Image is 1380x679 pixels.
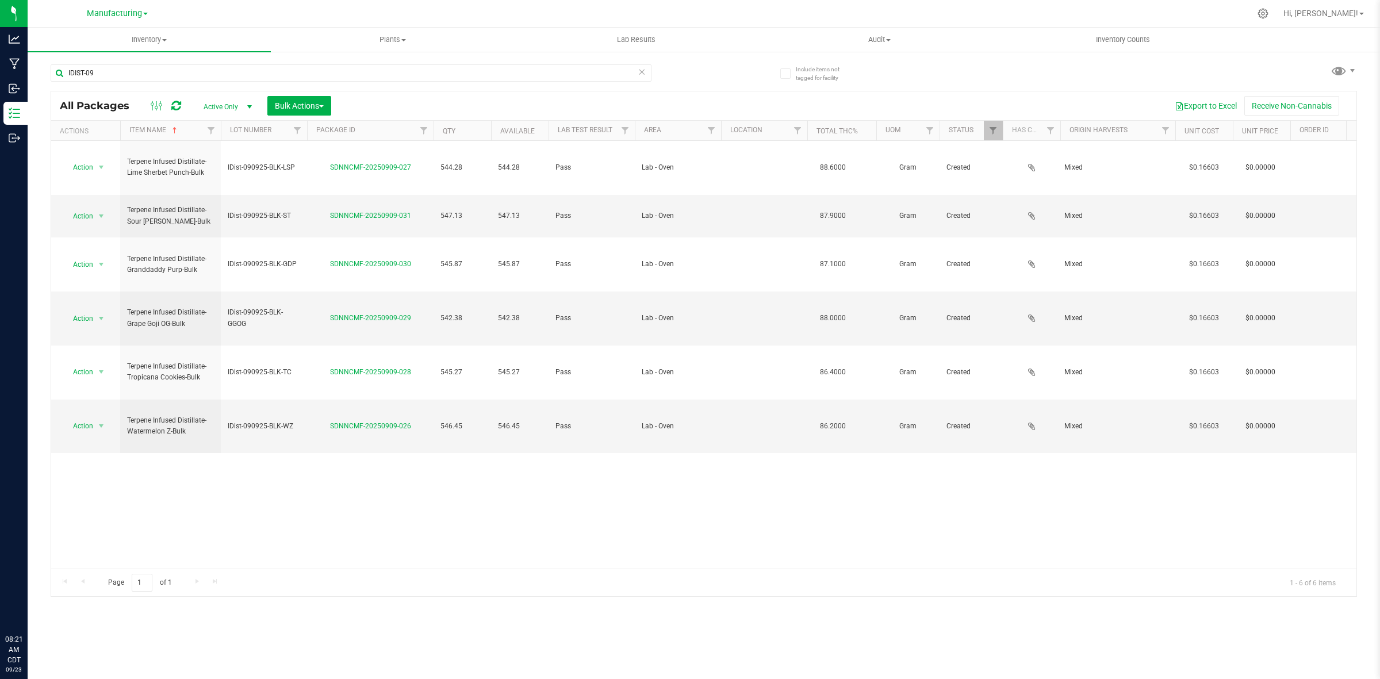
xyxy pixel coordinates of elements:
span: Gram [883,421,933,432]
a: Filter [616,121,635,140]
span: Action [63,310,94,327]
span: Created [946,259,996,270]
span: IDist-090925-BLK-LSP [228,162,300,173]
span: IDist-090925-BLK-WZ [228,421,300,432]
td: $0.16603 [1175,346,1233,400]
span: Inventory Counts [1080,34,1166,45]
span: Action [63,418,94,434]
a: SDNNCMF-20250909-029 [330,314,411,322]
input: Search Package ID, Item Name, SKU, Lot or Part Number... [51,64,651,82]
a: SDNNCMF-20250909-027 [330,163,411,171]
span: 545.87 [498,259,542,270]
button: Bulk Actions [267,96,331,116]
span: Terpene Infused Distillate-Watermelon Z-Bulk [127,415,214,437]
a: Origin Harvests [1069,126,1128,134]
span: 547.13 [440,210,484,221]
a: Filter [1041,121,1060,140]
span: Gram [883,259,933,270]
inline-svg: Inventory [9,108,20,119]
a: Item Name [129,126,179,134]
span: Created [946,162,996,173]
button: Receive Non-Cannabis [1244,96,1339,116]
span: 86.4000 [814,364,852,381]
span: IDist-090925-BLK-ST [228,210,300,221]
a: Filter [1156,121,1175,140]
input: 1 [132,574,152,592]
span: 88.6000 [814,159,852,176]
iframe: Resource center [11,587,46,622]
a: Filter [288,121,307,140]
span: Terpene Infused Distillate-Grape Goji OG-Bulk [127,307,214,329]
a: Package ID [316,126,355,134]
span: 1 - 6 of 6 items [1281,574,1345,591]
p: 09/23 [5,665,22,674]
inline-svg: Analytics [9,33,20,45]
span: Manufacturing [87,9,142,18]
span: Created [946,210,996,221]
span: Audit [758,34,1000,45]
a: Unit Price [1242,127,1278,135]
a: SDNNCMF-20250909-031 [330,212,411,220]
iframe: Resource center unread badge [34,585,48,599]
span: IDist-090925-BLK-TC [228,367,300,378]
span: Gram [883,210,933,221]
span: 546.45 [440,421,484,432]
span: Pass [555,421,628,432]
td: $0.16603 [1175,291,1233,346]
a: UOM [885,126,900,134]
a: Lot Number [230,126,271,134]
div: Value 1: Mixed [1064,367,1172,378]
span: $0.00000 [1240,208,1281,224]
div: Value 1: Mixed [1064,313,1172,324]
span: Inventory [28,34,271,45]
span: Clear [638,64,646,79]
span: select [94,208,109,224]
span: Pass [555,259,628,270]
a: Filter [921,121,940,140]
span: Pass [555,162,628,173]
a: Order Id [1299,126,1329,134]
inline-svg: Inbound [9,83,20,94]
p: 08:21 AM CDT [5,634,22,665]
div: Value 1: Mixed [1064,210,1172,221]
span: Pass [555,210,628,221]
span: IDist-090925-BLK-GDP [228,259,300,270]
a: Location [730,126,762,134]
td: $0.16603 [1175,400,1233,453]
a: Available [500,127,535,135]
a: Audit [758,28,1001,52]
span: Pass [555,313,628,324]
a: Total THC% [816,127,858,135]
span: Created [946,367,996,378]
span: Terpene Infused Distillate- Sour [PERSON_NAME]-Bulk [127,205,214,227]
a: Plants [271,28,514,52]
span: Hi, [PERSON_NAME]! [1283,9,1358,18]
span: Gram [883,367,933,378]
span: 545.27 [440,367,484,378]
span: select [94,364,109,380]
span: Lab - Oven [642,162,714,173]
div: Manage settings [1256,8,1270,19]
a: Lab Results [515,28,758,52]
span: Gram [883,313,933,324]
span: 544.28 [440,162,484,173]
span: 86.2000 [814,418,852,435]
span: $0.00000 [1240,418,1281,435]
span: 87.1000 [814,256,852,273]
a: Inventory Counts [1001,28,1244,52]
td: $0.16603 [1175,141,1233,195]
span: Terpene Infused Distillate-Tropicana Cookies-Bulk [127,361,214,383]
span: All Packages [60,99,141,112]
a: Status [949,126,973,134]
span: $0.00000 [1240,256,1281,273]
span: 542.38 [498,313,542,324]
span: 545.87 [440,259,484,270]
a: Filter [702,121,721,140]
span: 547.13 [498,210,542,221]
span: Terpene Infused Distillate- Lime Sherbet Punch-Bulk [127,156,214,178]
span: Lab - Oven [642,367,714,378]
span: IDist-090925-BLK-GGOG [228,307,300,329]
a: Area [644,126,661,134]
span: Action [63,256,94,273]
span: Terpene Infused Distillate-Granddaddy Purp-Bulk [127,254,214,275]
